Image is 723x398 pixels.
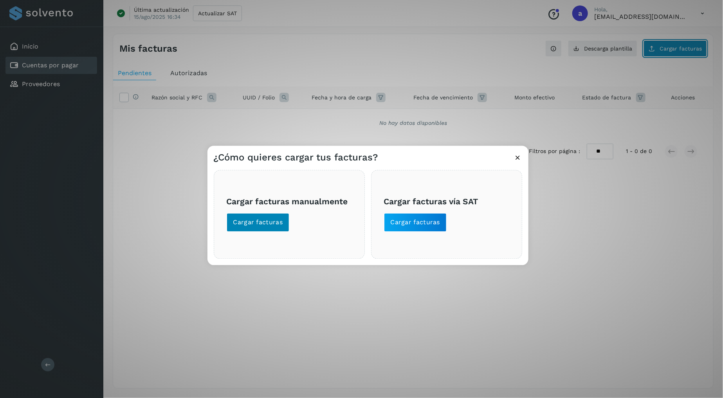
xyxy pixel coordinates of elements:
h3: Cargar facturas vía SAT [384,197,509,207]
span: Cargar facturas [233,218,283,227]
button: Cargar facturas [384,213,447,232]
span: Cargar facturas [391,218,440,227]
h3: ¿Cómo quieres cargar tus facturas? [214,152,378,163]
h3: Cargar facturas manualmente [227,197,352,207]
button: Cargar facturas [227,213,290,232]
